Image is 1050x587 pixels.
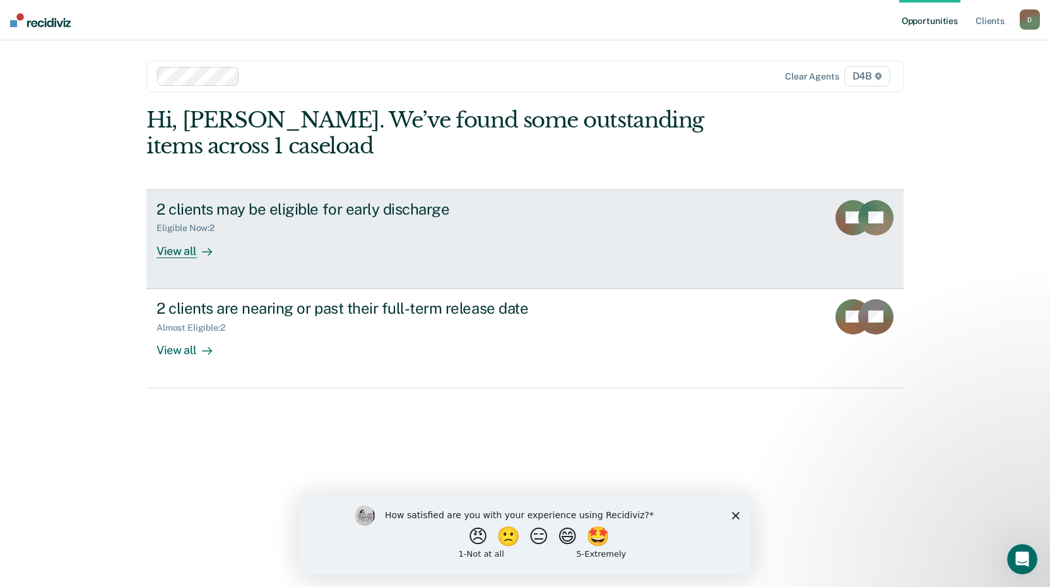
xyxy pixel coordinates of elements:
[785,71,839,82] div: Clear agents
[156,333,227,357] div: View all
[156,299,599,317] div: 2 clients are nearing or past their full-term release date
[146,289,904,388] a: 2 clients are nearing or past their full-term release dateAlmost Eligible:2View all
[299,493,751,574] iframe: Survey by Kim from Recidiviz
[1020,9,1040,30] button: D
[146,189,904,289] a: 2 clients may be eligible for early dischargeEligible Now:2View all
[146,107,752,159] div: Hi, [PERSON_NAME]. We’ve found some outstanding items across 1 caseload
[1007,544,1037,574] iframe: Intercom live chat
[156,234,227,258] div: View all
[156,223,225,234] div: Eligible Now : 2
[156,200,599,218] div: 2 clients may be eligible for early discharge
[10,13,71,27] img: Recidiviz
[156,323,235,333] div: Almost Eligible : 2
[844,66,890,86] span: D4B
